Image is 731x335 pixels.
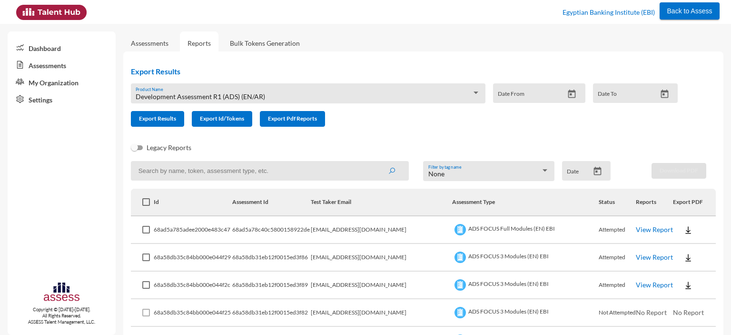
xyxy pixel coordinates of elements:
button: Download PDF [652,163,706,179]
td: [EMAIL_ADDRESS][DOMAIN_NAME] [311,299,453,327]
a: Settings [8,91,116,108]
a: View Report [636,225,673,233]
span: Development Assessment R1 (ADS) (EN/AR) [136,92,265,101]
span: Legacy Reports [147,142,191,153]
td: [EMAIL_ADDRESS][DOMAIN_NAME] [311,244,453,272]
td: 68a58db35c84bb000e044f25 [154,299,232,327]
th: Reports [636,189,673,216]
td: ADS FOCUS Full Modules (EN) EBI [452,216,598,244]
th: Status [599,189,636,216]
p: Copyright © [DATE]-[DATE]. All Rights Reserved. ASSESS Talent Management, LLC. [8,306,116,325]
button: Open calendar [563,89,580,99]
td: ADS FOCUS 3 Modules (EN) EBI [452,244,598,272]
button: Export Id/Tokens [192,111,252,127]
a: Reports [180,31,218,55]
span: Download PDF [660,167,698,174]
td: 68a58db31eb12f0015ed3f82 [232,299,311,327]
a: View Report [636,253,673,261]
td: Attempted [599,216,636,244]
a: Bulk Tokens Generation [222,31,307,55]
td: ADS FOCUS 3 Modules (EN) EBI [452,299,598,327]
span: None [428,170,445,178]
span: Export Pdf Reports [268,115,317,122]
td: [EMAIL_ADDRESS][DOMAIN_NAME] [311,272,453,299]
td: Attempted [599,244,636,272]
button: Export Pdf Reports [260,111,325,127]
td: 68a58db31eb12f0015ed3f86 [232,244,311,272]
td: [EMAIL_ADDRESS][DOMAIN_NAME] [311,216,453,244]
a: Back to Assess [660,5,720,15]
span: Export Id/Tokens [200,115,244,122]
th: Export PDF [673,189,716,216]
th: Test Taker Email [311,189,453,216]
a: Assessments [8,56,116,73]
a: Dashboard [8,39,116,56]
a: Assessments [131,39,168,47]
button: Open calendar [656,89,673,99]
th: Assessment Type [452,189,598,216]
td: 68a58db35c84bb000e044f29 [154,244,232,272]
button: Open calendar [589,166,606,176]
p: Egyptian Banking Institute (EBI) [563,5,655,20]
td: 68a58db35c84bb000e044f2c [154,272,232,299]
td: 68ad5a78c40c5800158922de [232,216,311,244]
td: 68ad5a785adee2000e483c47 [154,216,232,244]
a: View Report [636,281,673,289]
td: 68a58db31eb12f0015ed3f89 [232,272,311,299]
img: assesscompany-logo.png [43,281,80,305]
span: Export Results [139,115,176,122]
input: Search by name, token, assessment type, etc. [131,161,409,181]
button: Back to Assess [660,2,720,20]
h2: Export Results [131,67,685,76]
span: No Report [673,308,704,316]
span: Back to Assess [667,7,712,15]
th: Id [154,189,232,216]
a: My Organization [8,73,116,91]
td: ADS FOCUS 3 Modules (EN) EBI [452,272,598,299]
span: No Report [636,308,667,316]
td: Attempted [599,272,636,299]
th: Assessment Id [232,189,311,216]
button: Export Results [131,111,184,127]
td: Not Attempted [599,299,636,327]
